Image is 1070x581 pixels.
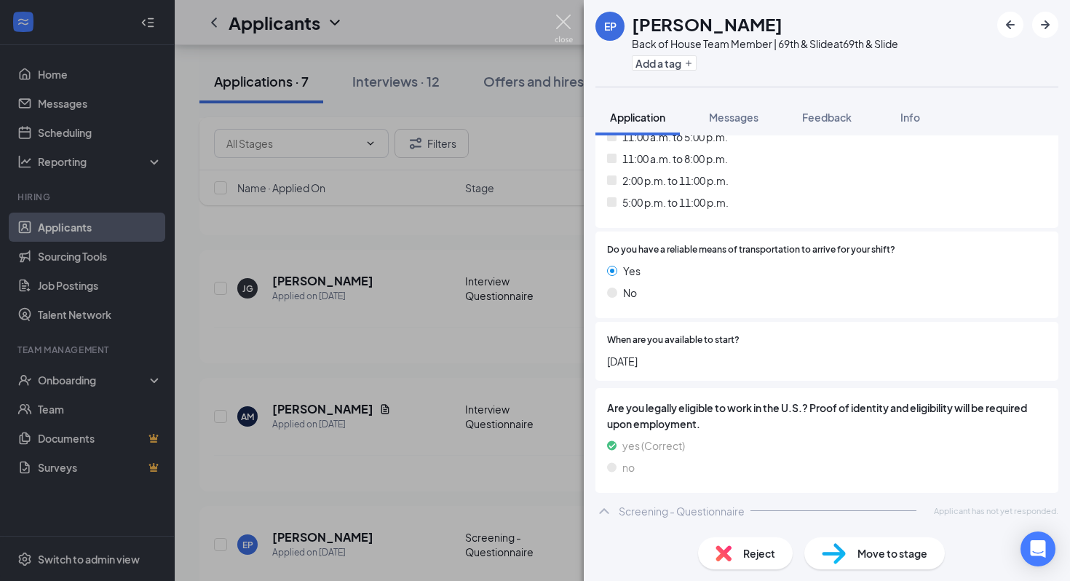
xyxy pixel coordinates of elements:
[610,111,665,124] span: Application
[1032,12,1058,38] button: ArrowRight
[632,55,697,71] button: PlusAdd a tag
[743,545,775,561] span: Reject
[622,151,728,167] span: 11:00 a.m. to 8:00 p.m.
[900,111,920,124] span: Info
[1037,16,1054,33] svg: ArrowRight
[622,459,635,475] span: no
[997,12,1023,38] button: ArrowLeftNew
[607,353,1047,369] span: [DATE]
[622,194,729,210] span: 5:00 p.m. to 11:00 p.m.
[622,438,685,454] span: yes (Correct)
[632,12,782,36] h1: [PERSON_NAME]
[607,333,740,347] span: When are you available to start?
[632,36,898,51] div: Back of House Team Member | 69th & Slide at 69th & Slide
[857,545,927,561] span: Move to stage
[623,263,641,279] span: Yes
[623,285,637,301] span: No
[709,111,758,124] span: Messages
[607,400,1047,432] span: Are you legally eligible to work in the U.S.? Proof of identity and eligibility will be required ...
[1021,531,1055,566] div: Open Intercom Messenger
[595,502,613,520] svg: ChevronUp
[622,173,729,189] span: 2:00 p.m. to 11:00 p.m.
[934,505,1058,517] span: Applicant has not yet responded.
[622,129,728,145] span: 11:00 a.m. to 5:00 p.m.
[607,243,895,257] span: Do you have a reliable means of transportation to arrive for your shift?
[619,504,745,518] div: Screening - Questionnaire
[684,59,693,68] svg: Plus
[802,111,852,124] span: Feedback
[604,19,617,33] div: EP
[1002,16,1019,33] svg: ArrowLeftNew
